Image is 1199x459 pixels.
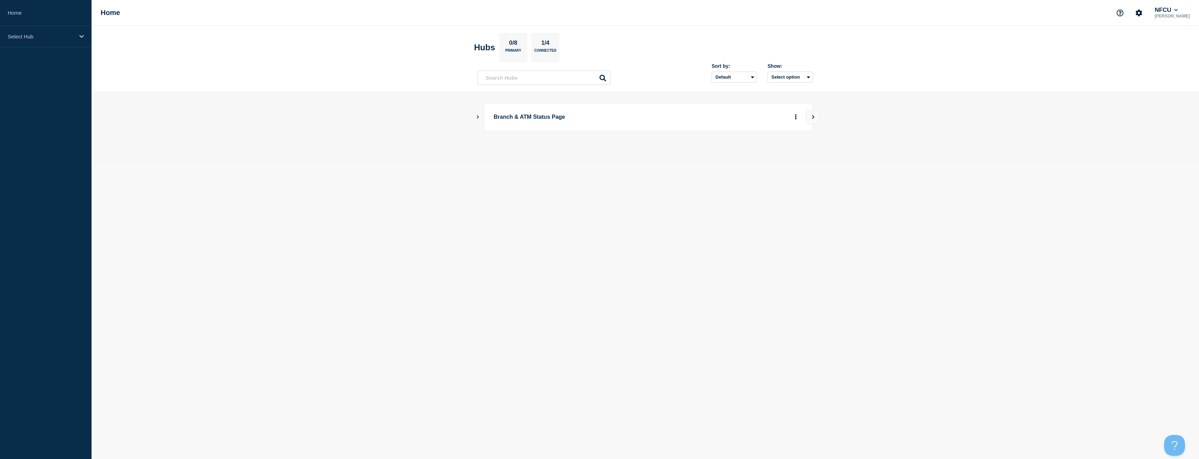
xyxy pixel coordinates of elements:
button: Select option [768,72,813,83]
select: Sort by [712,72,757,83]
p: 1/4 [539,39,552,49]
div: Sort by: [712,63,757,69]
button: Show Connected Hubs [476,115,480,120]
button: Account settings [1132,6,1146,20]
p: Select Hub [8,34,75,39]
p: 0/8 [507,39,520,49]
iframe: Help Scout Beacon - Open [1164,435,1185,456]
button: Support [1113,6,1127,20]
h1: Home [101,9,120,17]
p: Primary [505,49,521,56]
button: View [806,110,820,124]
button: NFCU [1153,7,1179,14]
input: Search Hubs [478,71,610,85]
p: [PERSON_NAME] [1153,14,1191,19]
p: Connected [534,49,556,56]
h2: Hubs [474,43,495,52]
p: Branch & ATM Status Page [494,111,687,124]
button: More actions [791,111,800,124]
div: Show: [768,63,813,69]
